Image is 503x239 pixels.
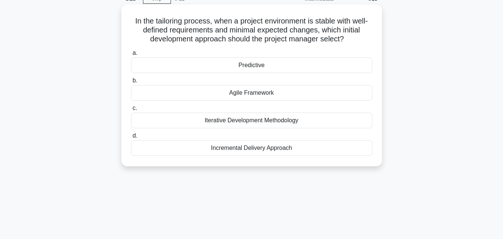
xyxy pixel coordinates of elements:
span: a. [133,50,137,56]
div: Predictive [131,57,372,73]
h5: In the tailoring process, when a project environment is stable with well-defined requirements and... [130,16,373,44]
span: c. [133,105,137,111]
div: Agile Framework [131,85,372,101]
div: Iterative Development Methodology [131,113,372,128]
div: Incremental Delivery Approach [131,140,372,156]
span: b. [133,77,137,84]
span: d. [133,132,137,139]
